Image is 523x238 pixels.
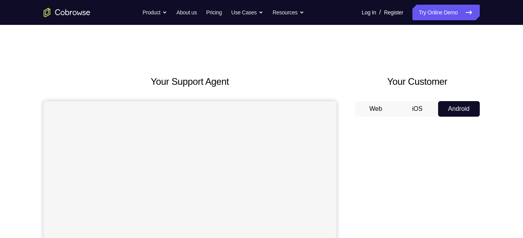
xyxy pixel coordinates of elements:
[384,5,403,20] a: Register
[438,101,480,117] button: Android
[44,8,90,17] a: Go to the home page
[44,75,336,89] h2: Your Support Agent
[379,8,381,17] span: /
[176,5,197,20] a: About us
[231,5,263,20] button: Use Cases
[412,5,479,20] a: Try Online Demo
[362,5,376,20] a: Log In
[396,101,438,117] button: iOS
[355,75,480,89] h2: Your Customer
[206,5,222,20] a: Pricing
[273,5,304,20] button: Resources
[355,101,397,117] button: Web
[143,5,167,20] button: Product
